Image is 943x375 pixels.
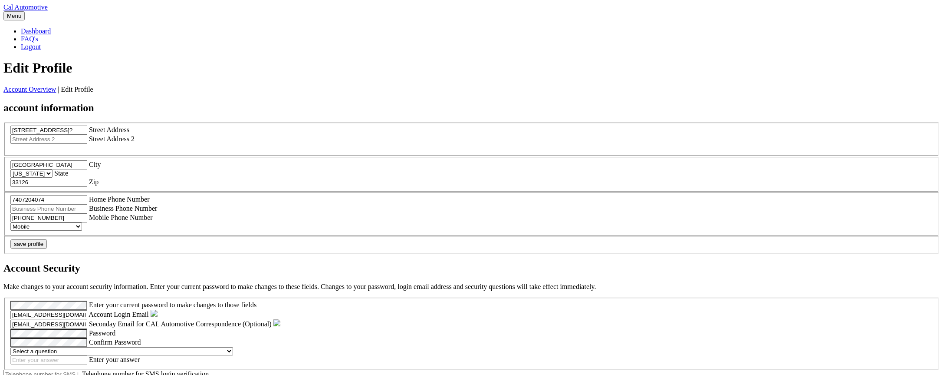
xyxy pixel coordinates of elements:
label: Account Login Email [89,311,149,318]
h2: account information [3,102,940,114]
button: Menu [3,11,25,20]
label: Home Phone Number [89,196,150,203]
label: Confirm Password [89,338,141,346]
a: Dashboard [21,27,51,35]
label: State [54,169,68,177]
label: Street Address [89,126,129,133]
span: Edit Profile [3,60,72,76]
a: FAQ's [21,35,38,43]
label: Password [89,329,115,337]
input: Business Phone Number [10,204,87,213]
span: Edit Profile [61,86,93,93]
input: City [10,160,87,169]
input: Account Login Email [10,310,87,319]
input: Mobile Phone Number [10,213,87,222]
label: Zip [89,178,99,186]
input: Home Phone Number [10,195,87,204]
label: Enter your current password to make changes to those fields [89,301,256,309]
input: Street Address 2 [10,135,87,144]
a: Logout [21,43,41,50]
h2: Account Security [3,262,940,274]
img: tooltip.svg [151,310,158,317]
img: tooltip.svg [273,319,280,326]
span: Menu [7,13,21,19]
label: Enter your answer [89,356,140,363]
label: Mobile Phone Number [89,214,153,221]
label: Seconday Email for CAL Automotive Correspondence (Optional) [89,320,272,328]
a: Cal Automotive [3,3,48,11]
input: Zip [10,178,87,187]
a: Account Overview [3,86,56,93]
button: save profile [10,239,47,249]
input: Seconday Email for CAL Automotive Correspondence (Optional) [10,320,87,329]
label: Street Address 2 [89,135,135,143]
input: Street Address 2 [10,126,87,135]
label: City [89,161,101,168]
p: Make changes to your account security information. Enter your current password to make changes to... [3,283,940,291]
label: Business Phone Number [89,205,157,212]
input: Enter your answer [10,355,87,365]
span: | [58,86,59,93]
